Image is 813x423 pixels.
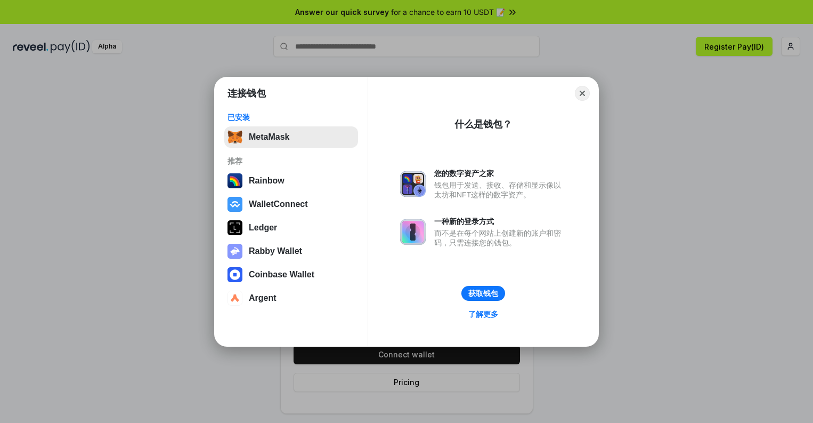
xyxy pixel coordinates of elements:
div: WalletConnect [249,199,308,209]
button: Close [575,86,590,101]
div: 了解更多 [468,309,498,319]
button: Rainbow [224,170,358,191]
img: svg+xml,%3Csvg%20xmlns%3D%22http%3A%2F%2Fwww.w3.org%2F2000%2Fsvg%22%20width%3D%2228%22%20height%3... [227,220,242,235]
button: Argent [224,288,358,309]
button: Coinbase Wallet [224,264,358,285]
button: 获取钱包 [461,286,505,301]
div: 钱包用于发送、接收、存储和显示像以太坊和NFT这样的数字资产。 [434,180,566,199]
img: svg+xml,%3Csvg%20xmlns%3D%22http%3A%2F%2Fwww.w3.org%2F2000%2Fsvg%22%20fill%3D%22none%22%20viewBox... [400,171,426,197]
h1: 连接钱包 [227,87,266,100]
button: Rabby Wallet [224,241,358,262]
div: Coinbase Wallet [249,270,314,280]
div: 什么是钱包？ [454,118,512,131]
img: svg+xml,%3Csvg%20width%3D%2228%22%20height%3D%2228%22%20viewBox%3D%220%200%2028%2028%22%20fill%3D... [227,197,242,212]
div: 而不是在每个网站上创建新的账户和密码，只需连接您的钱包。 [434,228,566,248]
img: svg+xml,%3Csvg%20width%3D%2228%22%20height%3D%2228%22%20viewBox%3D%220%200%2028%2028%22%20fill%3D... [227,267,242,282]
img: svg+xml,%3Csvg%20xmlns%3D%22http%3A%2F%2Fwww.w3.org%2F2000%2Fsvg%22%20fill%3D%22none%22%20viewBox... [227,244,242,259]
div: Rabby Wallet [249,246,302,256]
div: Ledger [249,223,277,233]
div: 您的数字资产之家 [434,169,566,178]
div: 一种新的登录方式 [434,217,566,226]
img: svg+xml,%3Csvg%20width%3D%2228%22%20height%3D%2228%22%20viewBox%3D%220%200%2028%2028%22%20fill%3D... [227,291,242,306]
a: 了解更多 [462,307,505,321]
div: 获取钱包 [468,289,498,298]
button: Ledger [224,217,358,238]
img: svg+xml,%3Csvg%20fill%3D%22none%22%20height%3D%2233%22%20viewBox%3D%220%200%2035%2033%22%20width%... [227,130,242,145]
button: MetaMask [224,126,358,148]
img: svg+xml,%3Csvg%20width%3D%22120%22%20height%3D%22120%22%20viewBox%3D%220%200%20120%20120%22%20fil... [227,173,242,188]
div: MetaMask [249,132,289,142]
div: 已安装 [227,113,355,122]
div: Rainbow [249,176,284,186]
img: svg+xml,%3Csvg%20xmlns%3D%22http%3A%2F%2Fwww.w3.org%2F2000%2Fsvg%22%20fill%3D%22none%22%20viewBox... [400,219,426,245]
button: WalletConnect [224,194,358,215]
div: Argent [249,293,277,303]
div: 推荐 [227,156,355,166]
